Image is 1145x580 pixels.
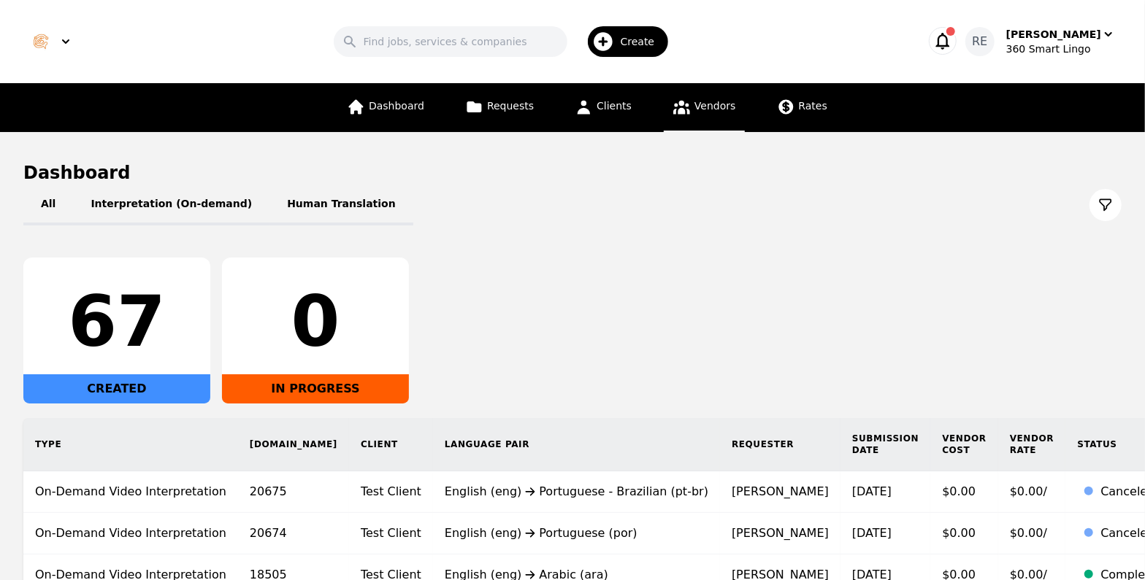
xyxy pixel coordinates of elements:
a: Rates [768,83,836,132]
div: English (eng) Portuguese (por) [445,525,708,542]
th: Vendor Cost [930,418,998,471]
span: RE [972,33,987,50]
span: $0.00/ [1010,526,1047,540]
td: [PERSON_NAME] [720,513,840,554]
button: RE[PERSON_NAME]360 Smart Lingo [965,27,1116,56]
div: CREATED [23,374,210,403]
td: $0.00 [930,471,998,513]
td: 20675 [238,471,349,513]
a: Requests [456,83,543,132]
td: On-Demand Video Interpretation [23,513,238,554]
button: Interpretation (On-demand) [73,185,269,225]
span: Rates [799,100,827,112]
input: Find jobs, services & companies [334,26,567,57]
time: [DATE] [852,526,892,540]
time: [DATE] [852,484,892,498]
th: [DOMAIN_NAME] [238,418,349,471]
div: 0 [234,287,397,357]
h1: Dashboard [23,161,1122,185]
span: Clients [597,100,632,112]
a: Vendors [664,83,744,132]
img: Logo [29,30,53,53]
button: Human Translation [269,185,413,225]
th: Requester [720,418,840,471]
th: Type [23,418,238,471]
span: $0.00/ [1010,484,1047,498]
span: Dashboard [369,100,424,112]
span: Vendors [694,100,735,112]
div: English (eng) Portuguese - Brazilian (pt-br) [445,483,708,500]
td: Test Client [349,471,433,513]
th: Submission Date [840,418,930,471]
span: Create [621,34,665,49]
a: Dashboard [338,83,433,132]
div: IN PROGRESS [222,374,409,403]
td: [PERSON_NAME] [720,471,840,513]
td: Test Client [349,513,433,554]
div: [PERSON_NAME] [1006,27,1101,42]
button: Filter [1090,189,1122,221]
a: Clients [566,83,640,132]
th: Client [349,418,433,471]
span: Requests [487,100,534,112]
div: 67 [35,287,199,357]
div: 360 Smart Lingo [1006,42,1116,56]
td: $0.00 [930,513,998,554]
td: On-Demand Video Interpretation [23,471,238,513]
button: All [23,185,73,225]
td: 20674 [238,513,349,554]
th: Vendor Rate [998,418,1066,471]
button: Create [567,20,678,63]
th: Language Pair [433,418,720,471]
